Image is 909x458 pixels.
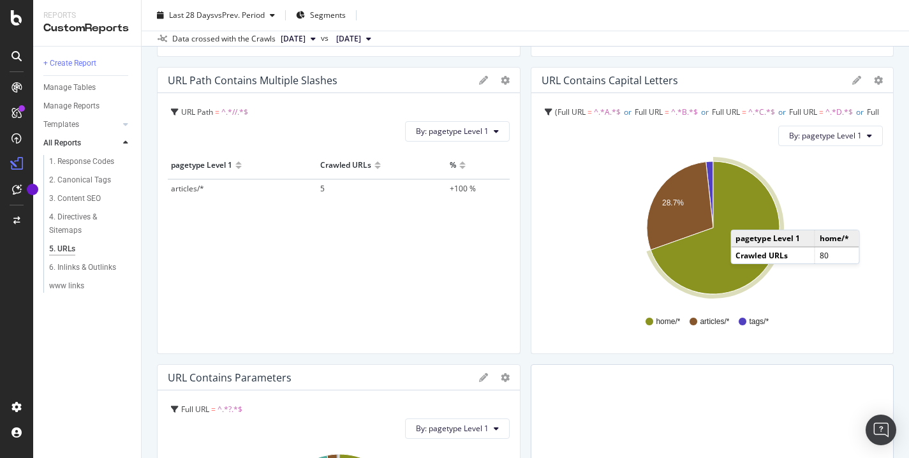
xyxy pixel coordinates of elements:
[596,124,604,135] span: or
[731,247,815,263] td: Crawled URLs
[869,124,879,135] span: =
[49,261,132,274] a: 6. Inlinks & Outlinks
[43,57,132,70] a: + Create Report
[450,183,476,194] span: +100 %
[558,107,586,117] span: Full URL
[43,100,132,113] a: Manage Reports
[815,230,859,247] td: home/*
[607,124,635,135] span: Full URL
[731,230,815,247] td: pagetype Level 1
[49,242,75,256] div: 5. URLs
[49,192,101,205] div: 3. Content SEO
[624,107,632,117] span: or
[276,31,321,47] button: [DATE]
[761,124,789,135] span: Full URL
[866,415,896,445] div: Open Intercom Messenger
[501,373,510,382] div: gear
[874,76,883,85] div: gear
[531,67,894,354] div: URL Contains Capital LettersgeargearFull URL = ^.*A.*$orFull URL = ^.*B.*$orFull URL = ^.*C.*$orF...
[181,404,209,415] span: Full URL
[501,76,510,85] div: gear
[171,183,204,194] span: articles/*
[49,211,132,237] a: 4. Directives & Sitemaps
[157,67,521,354] div: URL Path Contains Multiple SlashesgeargearURL Path = ^.*//.*$By: pagetype Level 1pagetype Level 1...
[712,107,740,117] span: Full URL
[49,192,132,205] a: 3. Content SEO
[49,155,132,168] a: 1. Response Codes
[211,404,216,415] span: =
[320,155,371,175] div: Crawled URLs
[405,121,510,142] button: By: pagetype Level 1
[152,5,280,26] button: Last 28 DaysvsPrev. Period
[416,423,489,434] span: By: pagetype Level 1
[683,124,711,135] span: Full URL
[49,279,84,293] div: www links
[181,107,213,117] span: URL Path
[815,247,859,263] td: 80
[172,33,276,45] div: Data crossed with the Crawls
[310,10,346,20] span: Segments
[778,126,883,146] button: By: pagetype Level 1
[789,130,862,141] span: By: pagetype Level 1
[49,242,132,256] a: 5. URLs
[791,124,795,135] span: =
[561,124,565,135] span: =
[43,118,119,131] a: Templates
[49,261,116,274] div: 6. Inlinks & Outlinks
[43,21,131,36] div: CustomReports
[43,100,100,113] div: Manage Reports
[49,174,111,187] div: 2. Canonical Tags
[331,31,376,47] button: [DATE]
[701,107,709,117] span: or
[49,279,132,293] a: www links
[171,155,232,175] div: pagetype Level 1
[43,81,96,94] div: Manage Tables
[49,155,114,168] div: 1. Response Codes
[672,124,680,135] span: or
[49,174,132,187] a: 2. Canonical Tags
[839,124,867,135] span: Full URL
[713,124,718,135] span: =
[27,184,38,195] div: Tooltip anchor
[281,33,306,45] span: 2025 Aug. 30th
[637,124,642,135] span: =
[665,107,669,117] span: =
[215,107,219,117] span: =
[588,107,592,117] span: =
[749,316,769,327] span: tags/*
[43,81,132,94] a: Manage Tables
[405,418,510,439] button: By: pagetype Level 1
[43,118,79,131] div: Templates
[778,107,786,117] span: or
[635,107,663,117] span: Full URL
[43,137,81,150] div: All Reports
[742,107,746,117] span: =
[789,107,817,117] span: Full URL
[168,74,337,87] div: URL Path Contains Multiple Slashes
[542,156,883,304] svg: A chart.
[700,316,729,327] span: articles/*
[49,211,121,237] div: 4. Directives & Sitemaps
[856,107,864,117] span: or
[416,126,489,137] span: By: pagetype Level 1
[43,137,119,150] a: All Reports
[450,155,456,175] div: %
[662,198,684,207] text: 28.7%
[828,124,836,135] span: or
[43,10,131,21] div: Reports
[656,316,680,327] span: home/*
[169,10,214,20] span: Last 28 Days
[336,33,361,45] span: 2025 Aug. 2nd
[214,10,265,20] span: vs Prev. Period
[542,74,678,87] div: URL Contains Capital Letters
[819,107,824,117] span: =
[168,371,292,384] div: URL Contains Parameters
[320,183,325,194] span: 5
[750,124,758,135] span: or
[291,5,351,26] button: Segments
[43,57,96,70] div: + Create Report
[321,33,331,44] span: vs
